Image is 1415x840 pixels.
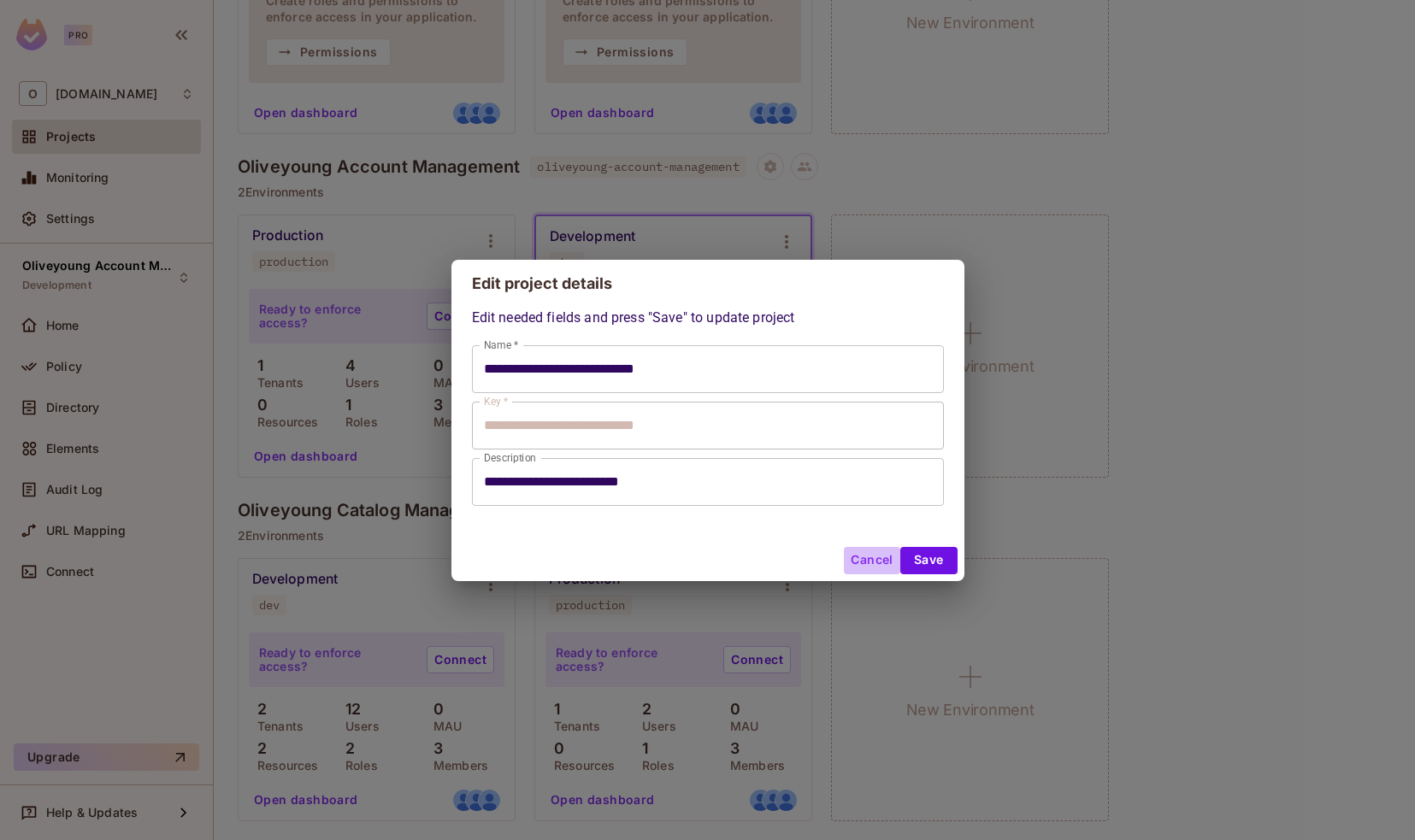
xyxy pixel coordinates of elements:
button: Save [900,547,958,574]
h2: Edit project details [451,260,964,308]
label: Description [484,450,536,465]
label: Key * [484,394,508,408]
button: Cancel [844,547,899,574]
div: Edit needed fields and press "Save" to update project [472,308,944,506]
label: Name * [484,338,518,352]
